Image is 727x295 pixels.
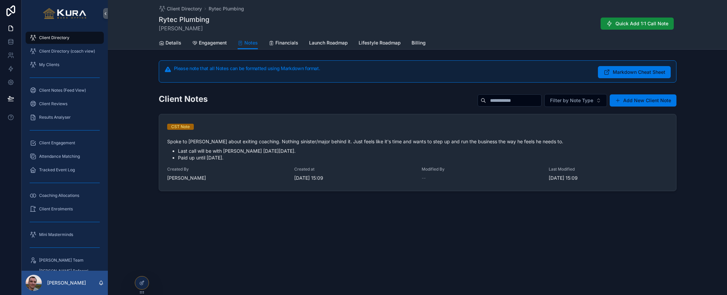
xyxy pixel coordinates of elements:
[610,94,676,107] button: Add New Client Note
[598,66,671,78] button: Markdown Cheat Sheet
[209,5,244,12] a: Rytec Plumbing
[412,39,426,46] span: Billing
[294,167,414,172] span: Created at
[26,189,104,202] a: Coaching Allocations
[275,39,298,46] span: Financials
[39,193,79,198] span: Coaching Allocations
[167,167,286,172] span: Created By
[165,39,181,46] span: Details
[244,39,258,46] span: Notes
[39,258,84,263] span: [PERSON_NAME] Team
[550,97,593,104] span: Filter by Note Type
[159,24,209,32] span: [PERSON_NAME]
[39,35,69,40] span: Client Directory
[39,268,97,279] span: [PERSON_NAME] Referral Partners
[167,175,286,181] span: [PERSON_NAME]
[178,154,668,161] li: Paid up until [DATE].
[39,154,80,159] span: Attendance Matching
[26,32,104,44] a: Client Directory
[39,167,75,173] span: Tracked Event Log
[26,254,104,266] a: [PERSON_NAME] Team
[422,167,541,172] span: Modified By
[412,37,426,50] a: Billing
[26,137,104,149] a: Client Engagement
[294,175,414,181] span: [DATE] 15:09
[359,37,401,50] a: Lifestyle Roadmap
[26,98,104,110] a: Client Reviews
[309,37,348,50] a: Launch Roadmap
[549,167,668,172] span: Last Modified
[309,39,348,46] span: Launch Roadmap
[26,84,104,96] a: Client Notes (Feed View)
[544,94,607,107] button: Select Button
[171,124,190,130] div: CST Note
[199,39,227,46] span: Engagement
[422,175,426,181] span: --
[39,88,86,93] span: Client Notes (Feed View)
[178,148,668,154] li: Last call will be with [PERSON_NAME] [DATE][DATE].
[615,20,668,27] span: Quick Add 1:1 Call Note
[174,66,593,71] h5: Please note that all Notes can be formatted using Markdown format.
[549,175,668,181] span: [DATE] 15:09
[26,203,104,215] a: Client Enrolments
[39,232,73,237] span: Mini Masterminds
[39,101,67,107] span: Client Reviews
[159,93,208,105] h2: Client Notes
[39,115,71,120] span: Results Analyser
[26,45,104,57] a: Client Directory (coach view)
[269,37,298,50] a: Financials
[47,279,86,286] p: [PERSON_NAME]
[159,37,181,50] a: Details
[26,111,104,123] a: Results Analyser
[26,59,104,71] a: My Clients
[39,62,59,67] span: My Clients
[613,69,665,76] span: Markdown Cheat Sheet
[192,37,227,50] a: Engagement
[26,150,104,163] a: Attendance Matching
[238,37,258,50] a: Notes
[39,140,75,146] span: Client Engagement
[26,268,104,280] a: [PERSON_NAME] Referral Partners
[167,138,668,145] p: Spoke to [PERSON_NAME] about exiting coaching. Nothing sinister/major behind it. Just feels like ...
[359,39,401,46] span: Lifestyle Roadmap
[26,229,104,241] a: Mini Masterminds
[167,5,202,12] span: Client Directory
[26,164,104,176] a: Tracked Event Log
[39,206,73,212] span: Client Enrolments
[39,49,95,54] span: Client Directory (coach view)
[43,8,87,19] img: App logo
[601,18,674,30] button: Quick Add 1:1 Call Note
[22,27,108,271] div: scrollable content
[159,5,202,12] a: Client Directory
[159,15,209,24] h1: Rytec Plumbing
